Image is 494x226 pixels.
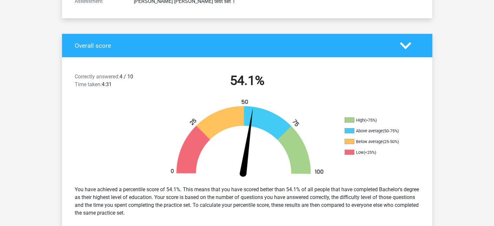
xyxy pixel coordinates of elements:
[70,73,158,91] div: 4 / 10 4:31
[75,42,390,49] h4: Overall score
[159,99,335,180] img: 54.bc719eb2b1d5.png
[70,183,424,219] div: You have achieved a percentile score of 54.1%. This means that you have scored better than 54.1% ...
[75,81,102,87] span: Time taken:
[364,150,376,155] div: (<25%)
[383,139,399,144] div: (25-50%)
[364,118,377,123] div: (>75%)
[345,150,410,155] li: Low
[345,139,410,145] li: Below average
[345,128,410,134] li: Above average
[345,117,410,123] li: High
[75,73,120,80] span: Correctly answered:
[383,128,399,133] div: (50-75%)
[163,73,331,88] h2: 54.1%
